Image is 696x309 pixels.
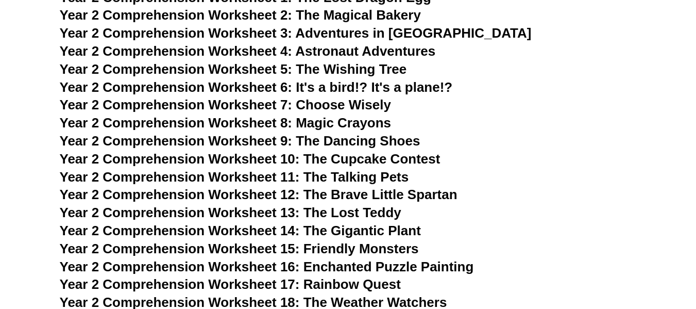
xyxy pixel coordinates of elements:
a: Year 2 Comprehension Worksheet 9: The Dancing Shoes [60,133,420,149]
a: Year 2 Comprehension Worksheet 8: Magic Crayons [60,115,392,131]
a: Year 2 Comprehension Worksheet 3: Adventures in [GEOGRAPHIC_DATA] [60,25,532,41]
a: Year 2 Comprehension Worksheet 15: Friendly Monsters [60,241,419,256]
span: Year 2 Comprehension Worksheet 7: [60,97,293,112]
a: Year 2 Comprehension Worksheet 11: The Talking Pets [60,169,409,185]
a: Year 2 Comprehension Worksheet 4: Astronaut Adventures [60,43,436,59]
span: Astronaut Adventures [295,43,435,59]
a: Year 2 Comprehension Worksheet 10: The Cupcake Contest [60,151,440,167]
a: Year 2 Comprehension Worksheet 14: The Gigantic Plant [60,223,421,238]
span: Year 2 Comprehension Worksheet 2: [60,7,293,23]
span: Adventures in [GEOGRAPHIC_DATA] [295,25,531,41]
a: Year 2 Comprehension Worksheet 16: Enchanted Puzzle Painting [60,259,474,274]
a: Year 2 Comprehension Worksheet 7: Choose Wisely [60,97,391,112]
span: Year 2 Comprehension Worksheet 5: [60,61,293,77]
span: The Magical Bakery [296,7,421,23]
span: Year 2 Comprehension Worksheet 3: [60,25,293,41]
a: Year 2 Comprehension Worksheet 5: The Wishing Tree [60,61,407,77]
span: Choose Wisely [296,97,391,112]
a: Year 2 Comprehension Worksheet 12: The Brave Little Spartan [60,187,457,202]
a: Year 2 Comprehension Worksheet 6: It's a bird!? It's a plane!? [60,79,453,95]
iframe: Chat Widget [524,192,696,309]
span: Year 2 Comprehension Worksheet 4: [60,43,293,59]
a: Year 2 Comprehension Worksheet 13: The Lost Teddy [60,205,401,220]
a: Year 2 Comprehension Worksheet 17: Rainbow Quest [60,277,401,292]
span: The Wishing Tree [296,61,406,77]
a: Year 2 Comprehension Worksheet 2: The Magical Bakery [60,7,421,23]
